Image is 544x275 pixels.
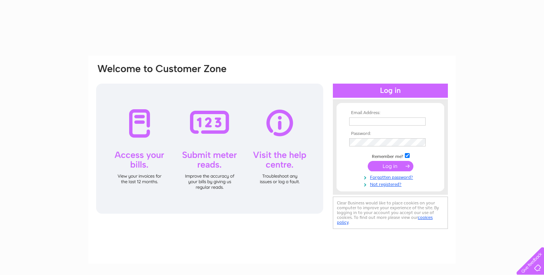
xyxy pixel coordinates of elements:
[347,152,433,159] td: Remember me?
[349,173,433,180] a: Forgotten password?
[337,215,433,225] a: cookies policy
[347,131,433,136] th: Password:
[349,180,433,187] a: Not registered?
[368,161,413,171] input: Submit
[333,197,448,229] div: Clear Business would like to place cookies on your computer to improve your experience of the sit...
[347,110,433,116] th: Email Address:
